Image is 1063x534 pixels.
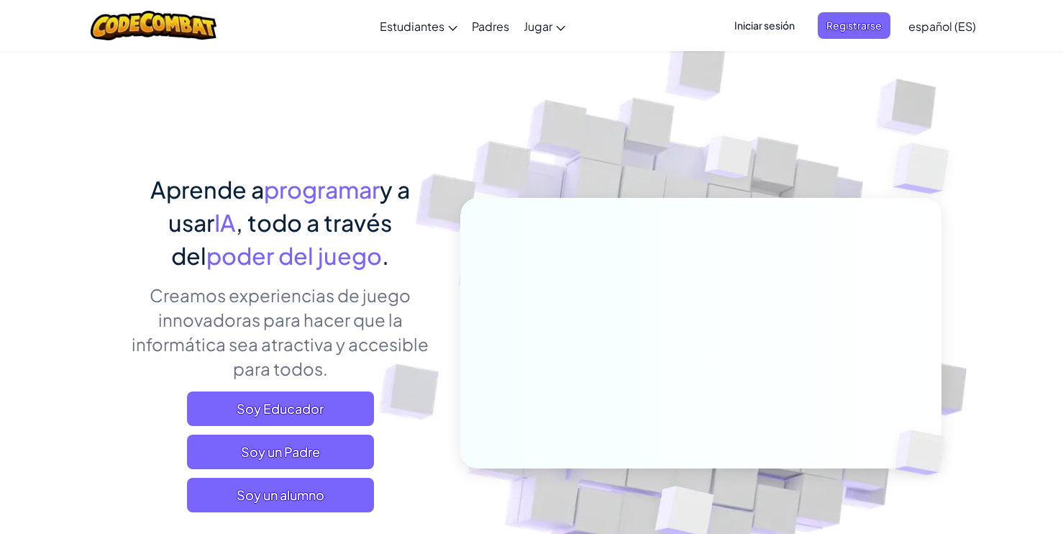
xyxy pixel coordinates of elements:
[908,19,976,34] span: español (ES)
[206,241,382,270] span: poder del juego
[465,6,516,45] a: Padres
[678,107,782,214] img: Overlap cubes
[382,241,389,270] span: .
[264,175,380,204] span: programar
[122,283,439,381] p: Creamos experiencias de juego innovadoras para hacer que la informática sea atractiva y accesible...
[187,392,374,426] a: Soy Educador
[214,208,236,237] span: IA
[187,478,374,512] button: Soy un alumno
[726,12,803,39] button: Iniciar sesión
[187,435,374,469] a: Soy un Padre
[171,208,392,270] span: , todo a través del
[91,11,216,40] img: CodeCombat logo
[864,108,989,230] img: Overlap cubes
[373,6,465,45] a: Estudiantes
[901,6,983,45] a: español (ES)
[818,12,890,39] button: Registrarse
[516,6,572,45] a: Jugar
[524,19,552,34] span: Jugar
[380,19,444,34] span: Estudiantes
[150,175,264,204] span: Aprende a
[871,400,979,505] img: Overlap cubes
